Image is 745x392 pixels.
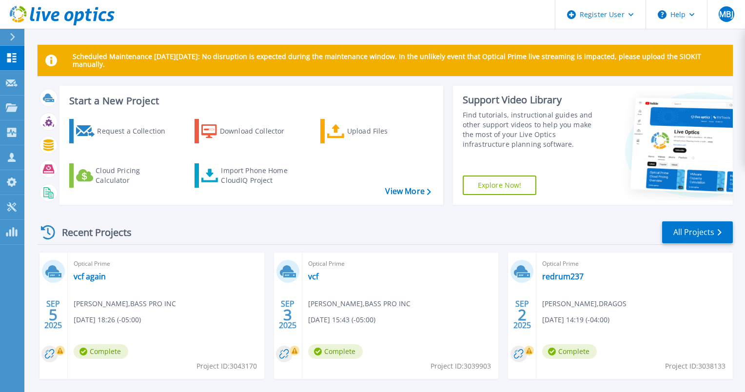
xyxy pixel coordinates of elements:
[662,221,733,243] a: All Projects
[278,297,297,333] div: SEP 2025
[385,187,431,196] a: View More
[283,311,292,319] span: 3
[73,53,725,68] p: Scheduled Maintenance [DATE][DATE]: No disruption is expected during the maintenance window. In t...
[74,344,128,359] span: Complete
[463,176,537,195] a: Explore Now!
[221,166,297,185] div: Import Phone Home CloudIQ Project
[308,314,375,325] span: [DATE] 15:43 (-05:00)
[74,258,258,269] span: Optical Prime
[44,297,62,333] div: SEP 2025
[308,272,318,281] a: vcf
[513,297,531,333] div: SEP 2025
[665,361,725,372] span: Project ID: 3038133
[320,119,429,143] a: Upload Files
[74,272,106,281] a: vcf again
[719,10,733,18] span: MBJ
[308,258,493,269] span: Optical Prime
[97,121,175,141] div: Request a Collection
[431,361,491,372] span: Project ID: 3039903
[69,119,178,143] a: Request a Collection
[518,311,527,319] span: 2
[308,298,411,309] span: [PERSON_NAME] , BASS PRO INC
[542,258,727,269] span: Optical Prime
[542,314,609,325] span: [DATE] 14:19 (-04:00)
[69,163,178,188] a: Cloud Pricing Calculator
[308,344,363,359] span: Complete
[195,119,303,143] a: Download Collector
[347,121,425,141] div: Upload Files
[542,344,597,359] span: Complete
[542,298,627,309] span: [PERSON_NAME] , DRAGOS
[69,96,431,106] h3: Start a New Project
[74,298,176,309] span: [PERSON_NAME] , BASS PRO INC
[74,314,141,325] span: [DATE] 18:26 (-05:00)
[463,110,603,149] div: Find tutorials, instructional guides and other support videos to help you make the most of your L...
[38,220,145,244] div: Recent Projects
[196,361,257,372] span: Project ID: 3043170
[220,121,298,141] div: Download Collector
[542,272,584,281] a: redrum237
[96,166,174,185] div: Cloud Pricing Calculator
[463,94,603,106] div: Support Video Library
[49,311,58,319] span: 5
